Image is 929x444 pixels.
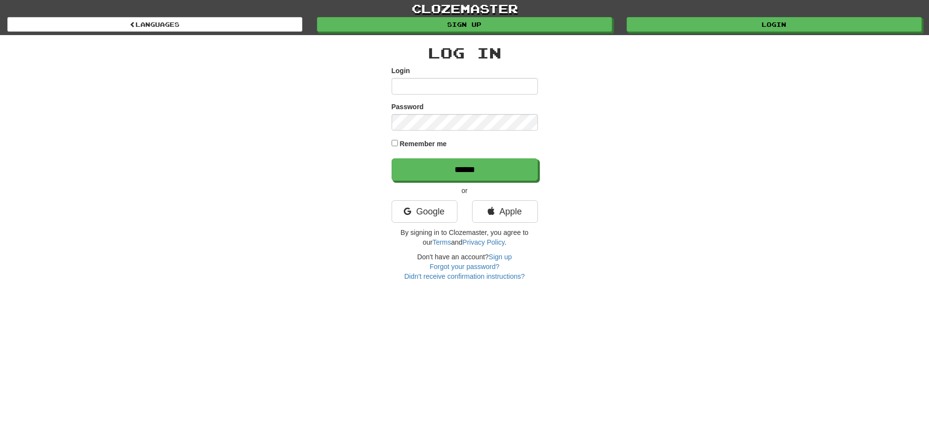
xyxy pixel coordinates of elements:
h2: Log In [392,45,538,61]
a: Privacy Policy [462,238,504,246]
a: Terms [433,238,451,246]
label: Login [392,66,410,76]
p: or [392,186,538,195]
a: Google [392,200,457,223]
a: Forgot your password? [430,263,499,270]
div: Don't have an account? [392,252,538,281]
label: Password [392,102,424,112]
label: Remember me [399,139,447,149]
a: Sign up [489,253,512,261]
p: By signing in to Clozemaster, you agree to our and . [392,228,538,247]
a: Languages [7,17,302,32]
a: Apple [472,200,538,223]
a: Didn't receive confirmation instructions? [404,272,525,280]
a: Login [627,17,922,32]
a: Sign up [317,17,612,32]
